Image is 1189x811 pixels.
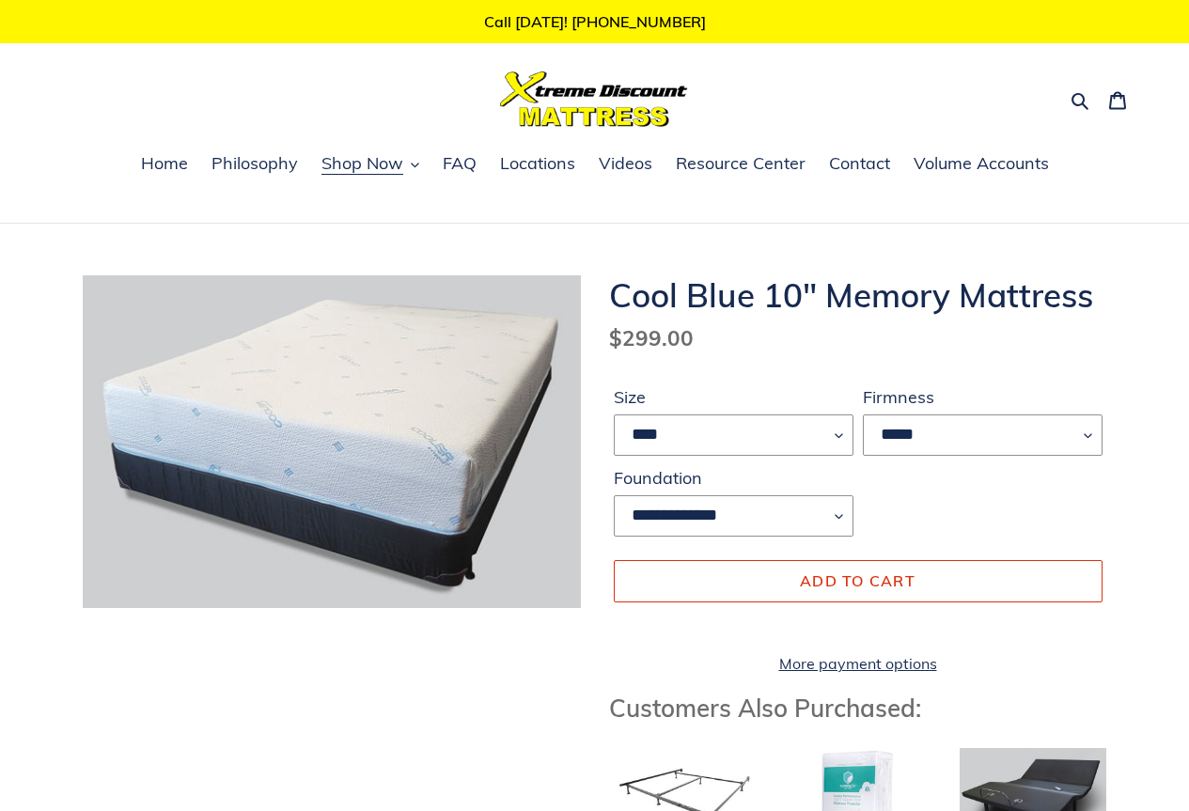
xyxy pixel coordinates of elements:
span: Philosophy [211,152,298,175]
a: Locations [491,150,585,179]
label: Firmness [863,384,1103,410]
span: FAQ [443,152,477,175]
a: Resource Center [666,150,815,179]
a: Videos [589,150,662,179]
span: $299.00 [609,324,694,351]
a: FAQ [433,150,486,179]
button: Shop Now [312,150,429,179]
button: Add to cart [614,560,1103,601]
a: Philosophy [202,150,307,179]
span: Contact [829,152,890,175]
a: More payment options [614,652,1103,675]
span: Home [141,152,188,175]
span: Add to cart [800,571,915,590]
span: Locations [500,152,575,175]
h3: Customers Also Purchased: [609,694,1107,723]
a: Home [132,150,197,179]
a: Contact [820,150,900,179]
h1: Cool Blue 10" Memory Mattress [609,275,1107,315]
span: Volume Accounts [914,152,1049,175]
label: Foundation [614,465,853,491]
a: Volume Accounts [904,150,1058,179]
span: Shop Now [321,152,403,175]
label: Size [614,384,853,410]
span: Resource Center [676,152,806,175]
span: Videos [599,152,652,175]
img: Xtreme Discount Mattress [500,71,688,127]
